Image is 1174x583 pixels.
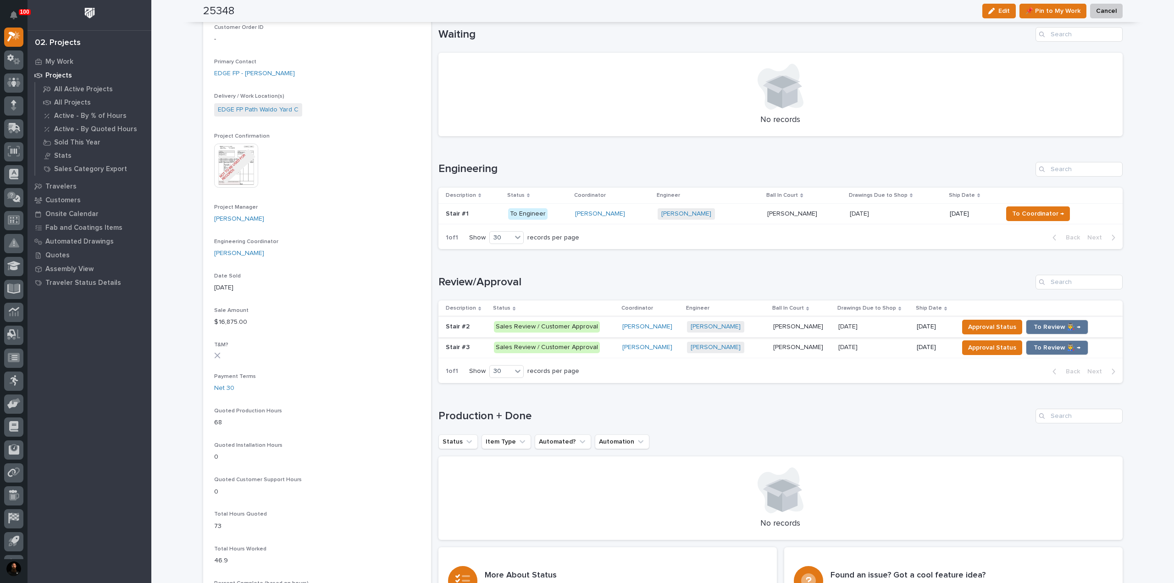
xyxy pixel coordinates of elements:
div: Search [1036,27,1123,42]
p: Coordinator [574,190,606,200]
a: All Active Projects [35,83,151,95]
p: [DATE] [917,323,951,331]
span: Back [1060,367,1080,376]
a: [PERSON_NAME] [214,214,264,224]
a: Customers [28,193,151,207]
a: Travelers [28,179,151,193]
button: Cancel [1090,4,1123,18]
tr: Stair #1Stair #1 To Engineer[PERSON_NAME] [PERSON_NAME] [PERSON_NAME][PERSON_NAME] [DATE][DATE] [... [438,204,1123,224]
p: Status [507,190,525,200]
span: Next [1087,233,1108,242]
span: Delivery / Work Location(s) [214,94,284,99]
p: 100 [20,9,29,15]
h1: Engineering [438,162,1032,176]
button: Status [438,434,478,449]
button: 📌 Pin to My Work [1019,4,1086,18]
button: Approval Status [962,340,1022,355]
p: 0 [214,452,420,462]
a: [PERSON_NAME] [691,344,741,351]
p: Travelers [45,183,77,191]
p: Active - By Quoted Hours [54,125,137,133]
p: Ship Date [949,190,975,200]
p: Traveler Status Details [45,279,121,287]
span: Next [1087,367,1108,376]
div: 02. Projects [35,38,81,48]
a: Automated Drawings [28,234,151,248]
p: [DATE] [838,342,859,351]
p: Sales Category Export [54,165,127,173]
input: Search [1036,409,1123,423]
a: EDGE FP - [PERSON_NAME] [214,69,295,78]
span: 📌 Pin to My Work [1025,6,1080,17]
p: Show [469,367,486,375]
p: Description [446,303,476,313]
p: - [214,34,420,44]
p: Stats [54,152,72,160]
p: No records [449,519,1112,529]
span: To Coordinator → [1012,208,1064,219]
p: Stair #2 [446,321,471,331]
span: Primary Contact [214,59,256,65]
p: Customers [45,196,81,205]
span: Quoted Installation Hours [214,443,282,448]
input: Search [1036,275,1123,289]
a: Traveler Status Details [28,276,151,289]
button: To Review 👨‍🏭 → [1026,340,1088,355]
p: 0 [214,487,420,497]
button: Edit [982,4,1016,18]
span: T&M? [214,342,228,348]
button: users-avatar [4,559,23,578]
p: records per page [527,234,579,242]
span: Project Confirmation [214,133,270,139]
h1: Production + Done [438,410,1032,423]
h1: Waiting [438,28,1032,41]
p: 46.9 [214,556,420,566]
p: Projects [45,72,72,80]
p: [PERSON_NAME] [773,321,825,331]
a: [PERSON_NAME] [622,344,672,351]
div: 30 [490,366,512,376]
h1: Review/Approval [438,276,1032,289]
p: Stair #3 [446,342,471,351]
button: Back [1045,367,1084,376]
a: My Work [28,55,151,68]
button: Item Type [482,434,531,449]
span: Quoted Customer Support Hours [214,477,302,483]
h2: 25348 [203,5,234,18]
p: 68 [214,418,420,428]
button: Automation [595,434,649,449]
span: Project Manager [214,205,258,210]
a: [PERSON_NAME] [214,249,264,258]
p: Automated Drawings [45,238,114,246]
p: [PERSON_NAME] [767,208,819,218]
span: Approval Status [968,342,1016,353]
p: Assembly View [45,265,94,273]
a: Assembly View [28,262,151,276]
p: Active - By % of Hours [54,112,127,120]
p: Fab and Coatings Items [45,224,122,232]
a: Fab and Coatings Items [28,221,151,234]
img: Workspace Logo [81,5,98,22]
a: Quotes [28,248,151,262]
a: [PERSON_NAME] [622,323,672,331]
span: Back [1060,233,1080,242]
a: [PERSON_NAME] [691,323,741,331]
button: To Coordinator → [1006,206,1070,221]
p: [DATE] [214,283,420,293]
span: Total Hours Quoted [214,511,267,517]
span: Edit [998,7,1010,15]
span: Customer Order ID [214,25,264,30]
p: Onsite Calendar [45,210,99,218]
p: 1 of 1 [438,227,465,249]
a: Stats [35,149,151,162]
button: Automated? [535,434,591,449]
p: Sold This Year [54,139,100,147]
button: To Review 👨‍🏭 → [1026,320,1088,334]
p: [PERSON_NAME] [773,342,825,351]
tr: Stair #3Stair #3 Sales Review / Customer Approval[PERSON_NAME] [PERSON_NAME] [PERSON_NAME][PERSON... [438,337,1123,358]
h3: More About Status [485,571,701,581]
h3: Found an issue? Got a cool feature idea? [831,571,1007,581]
span: Engineering Coordinator [214,239,278,244]
a: [PERSON_NAME] [661,210,711,218]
